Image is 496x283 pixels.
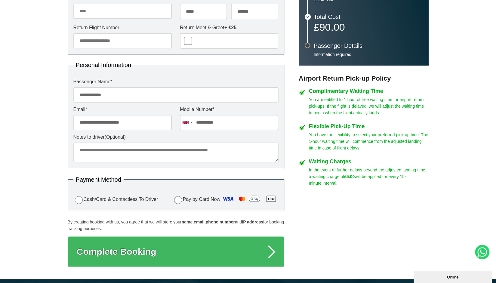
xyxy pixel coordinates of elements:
[206,220,235,224] strong: phone number
[194,220,205,224] strong: email
[75,196,83,204] input: Cash/Card & Contactless To Driver
[73,135,279,140] label: Notes to driver
[73,62,134,68] legend: Personal Information
[73,107,172,112] label: Email
[73,79,279,84] label: Passenger Name
[173,194,279,205] label: Pay by Card Now
[105,134,126,140] span: (Optional)
[314,43,423,49] h3: Passenger Details
[73,177,124,183] legend: Payment Method
[68,236,284,267] button: Complete Booking
[68,219,284,232] p: By creating booking with us, you agree that we will store your , , and for booking tracking purpo...
[174,196,182,204] input: Pay by Card Now
[309,167,429,186] p: In the event of further delays beyond the adjusted landing time, a waiting charge of will be appl...
[224,25,236,30] strong: + £25
[344,174,355,179] strong: £5.00
[242,220,263,224] strong: IP address
[414,270,493,283] iframe: chat widget
[180,115,194,130] div: United Kingdom: +44
[181,220,193,224] strong: name
[314,52,423,57] p: Information required
[309,124,429,129] h4: Flexible Pick-Up Time
[180,107,278,112] label: Mobile Number
[319,21,345,33] span: 90.00
[314,14,423,20] h3: Total Cost
[73,195,158,204] label: Cash/Card & Contactless To Driver
[309,96,429,116] p: You are entitled to 1 hour of free waiting time for airport return pick-ups. If the flight is del...
[309,131,429,151] p: You have the flexibility to select your preferred pick-up time. The 1-hour waiting time will comm...
[180,25,278,30] label: Return Meet & Greet
[73,25,172,30] label: Return Flight Number
[309,88,429,94] h4: Complimentary Waiting Time
[309,159,429,164] h4: Waiting Charges
[299,75,429,82] h3: Airport Return Pick-up Policy
[314,23,423,31] p: £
